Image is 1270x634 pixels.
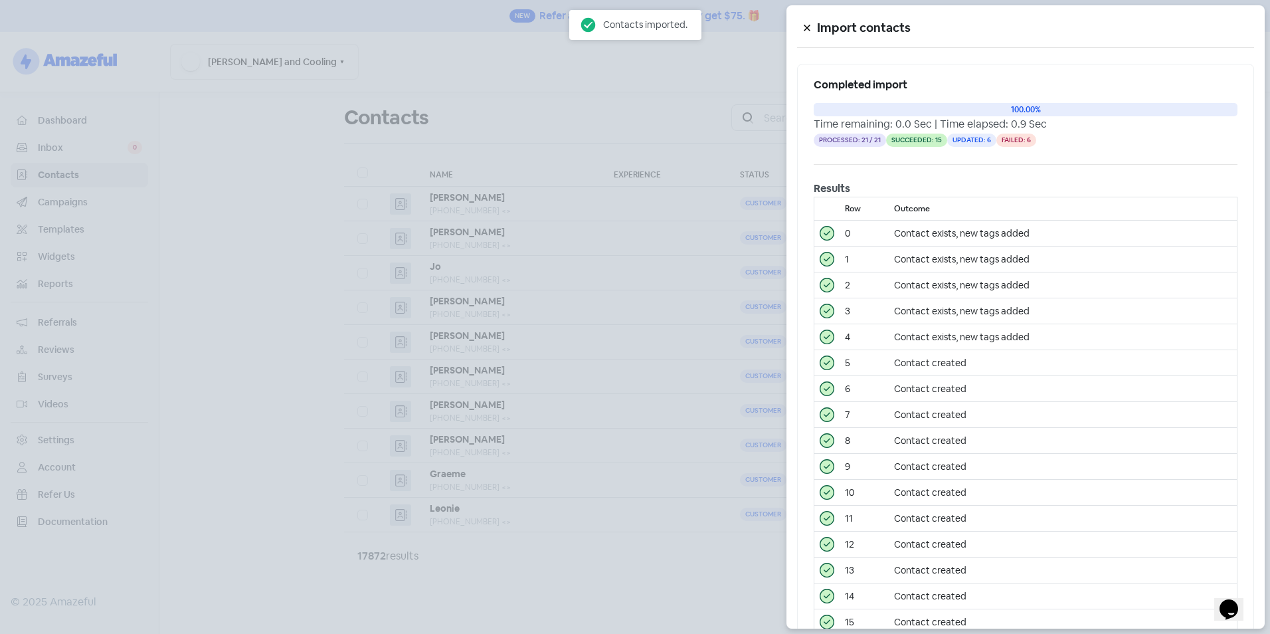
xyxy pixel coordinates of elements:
td: 0 [840,221,889,247]
td: Contact created [889,428,1237,454]
span: Completed import [814,78,907,92]
td: 14 [840,583,889,609]
th: Outcome [889,197,1237,221]
td: 3 [840,298,889,324]
td: Contact created [889,454,1237,480]
td: 13 [840,558,889,583]
td: 10 [840,480,889,506]
div: Time remaining: 0.0 Sec | Time elapsed: 0.9 Sec [814,116,1237,132]
td: 5 [840,350,889,376]
td: 9 [840,454,889,480]
span: Processed: 21 / 21 [814,134,886,147]
td: Contact exists, new tags added [889,324,1237,350]
td: 11 [840,506,889,532]
td: 7 [840,402,889,428]
b: Results [814,181,850,195]
td: Contact exists, new tags added [889,298,1237,324]
td: Contact created [889,350,1237,376]
td: Contact created [889,532,1237,558]
div: Contacts imported. [603,17,687,32]
td: 6 [840,376,889,402]
td: 2 [840,272,889,298]
td: Contact created [889,583,1237,609]
span: Updated: 6 [947,134,996,147]
span: Succeeded: 15 [886,134,947,147]
h5: Import contacts [817,18,1254,38]
td: 4 [840,324,889,350]
td: Contact exists, new tags added [889,221,1237,247]
td: Contact exists, new tags added [889,247,1237,272]
iframe: chat widget [1214,581,1257,621]
th: Row [840,197,889,221]
td: Contact exists, new tags added [889,272,1237,298]
td: Contact created [889,480,1237,506]
div: 100.00% [814,103,1237,116]
td: Contact created [889,376,1237,402]
td: Contact created [889,402,1237,428]
td: 8 [840,428,889,454]
td: 1 [840,247,889,272]
td: Contact created [889,558,1237,583]
span: Failed: 6 [996,134,1036,147]
td: Contact created [889,506,1237,532]
td: 12 [840,532,889,558]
